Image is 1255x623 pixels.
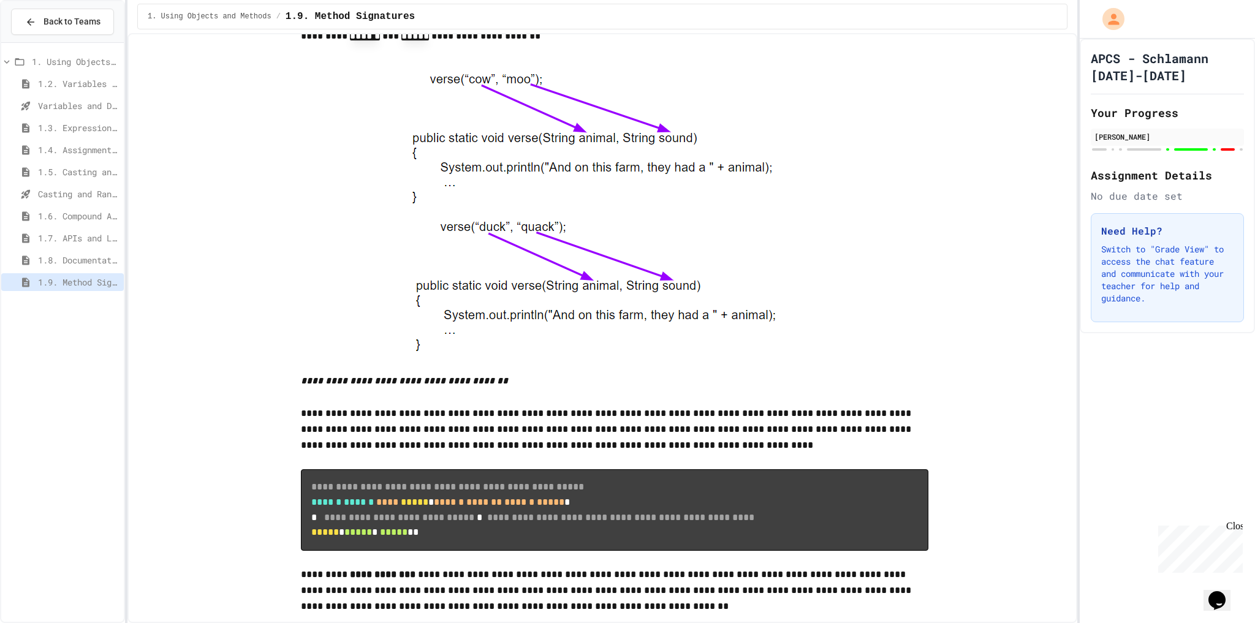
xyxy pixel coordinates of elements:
span: Casting and Ranges of variables - Quiz [38,187,119,200]
iframe: chat widget [1204,574,1243,611]
span: 1.7. APIs and Libraries [38,232,119,244]
span: 1.3. Expressions and Output [New] [38,121,119,134]
h3: Need Help? [1101,224,1234,238]
span: 1. Using Objects and Methods [148,12,271,21]
span: Back to Teams [44,15,100,28]
span: Variables and Data Types - Quiz [38,99,119,112]
div: No due date set [1091,189,1244,203]
div: Chat with us now!Close [5,5,85,78]
span: 1.9. Method Signatures [286,9,415,24]
span: 1. Using Objects and Methods [32,55,119,68]
span: 1.2. Variables and Data Types [38,77,119,90]
h2: Your Progress [1091,104,1244,121]
span: 1.6. Compound Assignment Operators [38,210,119,222]
div: [PERSON_NAME] [1094,131,1240,142]
span: 1.4. Assignment and Input [38,143,119,156]
span: 1.5. Casting and Ranges of Values [38,165,119,178]
button: Back to Teams [11,9,114,35]
span: 1.8. Documentation with Comments and Preconditions [38,254,119,266]
h1: APCS - Schlamann [DATE]-[DATE] [1091,50,1244,84]
iframe: chat widget [1153,521,1243,573]
div: My Account [1090,5,1128,33]
p: Switch to "Grade View" to access the chat feature and communicate with your teacher for help and ... [1101,243,1234,304]
span: / [276,12,281,21]
span: 1.9. Method Signatures [38,276,119,289]
h2: Assignment Details [1091,167,1244,184]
